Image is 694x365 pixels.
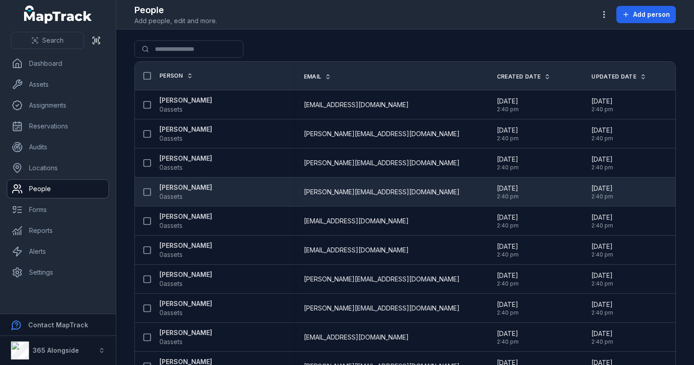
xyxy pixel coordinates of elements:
[591,300,613,309] span: [DATE]
[7,201,109,219] a: Forms
[7,75,109,94] a: Assets
[7,242,109,261] a: Alerts
[159,125,212,134] strong: [PERSON_NAME]
[11,32,84,49] button: Search
[591,184,613,193] span: [DATE]
[159,299,212,308] strong: [PERSON_NAME]
[497,135,519,142] span: 2:40 pm
[7,138,109,156] a: Audits
[159,134,183,143] span: 0 assets
[591,164,613,171] span: 2:40 pm
[159,96,212,105] strong: [PERSON_NAME]
[497,309,519,316] span: 2:40 pm
[159,105,183,114] span: 0 assets
[28,321,88,329] strong: Contact MapTrack
[497,242,519,251] span: [DATE]
[591,73,646,80] a: Updated Date
[159,221,183,230] span: 0 assets
[159,163,183,172] span: 0 assets
[497,329,519,338] span: [DATE]
[591,309,613,316] span: 2:40 pm
[497,184,519,193] span: [DATE]
[159,241,212,250] strong: [PERSON_NAME]
[304,158,460,168] span: [PERSON_NAME][EMAIL_ADDRESS][DOMAIN_NAME]
[304,187,460,197] span: [PERSON_NAME][EMAIL_ADDRESS][DOMAIN_NAME]
[497,97,519,113] time: 09/09/2025, 2:40:55 pm
[497,213,519,229] time: 09/09/2025, 2:40:55 pm
[497,155,519,171] time: 09/09/2025, 2:40:55 pm
[304,217,409,226] span: [EMAIL_ADDRESS][DOMAIN_NAME]
[591,213,613,222] span: [DATE]
[159,270,212,279] strong: [PERSON_NAME]
[591,155,613,164] span: [DATE]
[497,271,519,280] span: [DATE]
[591,97,613,106] span: [DATE]
[159,250,183,259] span: 0 assets
[591,280,613,287] span: 2:40 pm
[159,270,212,288] a: [PERSON_NAME]0assets
[497,300,519,316] time: 09/09/2025, 2:40:55 pm
[497,222,519,229] span: 2:40 pm
[304,73,322,80] span: Email
[159,183,212,201] a: [PERSON_NAME]0assets
[633,10,670,19] span: Add person
[497,193,519,200] span: 2:40 pm
[7,54,109,73] a: Dashboard
[591,338,613,345] span: 2:40 pm
[497,97,519,106] span: [DATE]
[7,222,109,240] a: Reports
[497,329,519,345] time: 09/09/2025, 2:40:55 pm
[159,96,212,114] a: [PERSON_NAME]0assets
[159,241,212,259] a: [PERSON_NAME]0assets
[591,300,613,316] time: 09/09/2025, 2:40:55 pm
[497,338,519,345] span: 2:40 pm
[159,154,212,172] a: [PERSON_NAME]0assets
[7,96,109,114] a: Assignments
[304,73,332,80] a: Email
[134,4,217,16] h2: People
[616,6,676,23] button: Add person
[497,106,519,113] span: 2:40 pm
[159,183,212,192] strong: [PERSON_NAME]
[159,337,183,346] span: 0 assets
[42,36,64,45] span: Search
[7,117,109,135] a: Reservations
[304,275,460,284] span: [PERSON_NAME][EMAIL_ADDRESS][DOMAIN_NAME]
[591,135,613,142] span: 2:40 pm
[7,180,109,198] a: People
[497,213,519,222] span: [DATE]
[304,100,409,109] span: [EMAIL_ADDRESS][DOMAIN_NAME]
[591,251,613,258] span: 2:40 pm
[591,184,613,200] time: 09/09/2025, 2:40:55 pm
[497,242,519,258] time: 09/09/2025, 2:40:55 pm
[591,97,613,113] time: 09/09/2025, 2:40:55 pm
[159,125,212,143] a: [PERSON_NAME]0assets
[591,126,613,142] time: 09/09/2025, 2:40:55 pm
[591,73,636,80] span: Updated Date
[497,184,519,200] time: 09/09/2025, 2:40:55 pm
[304,129,460,138] span: [PERSON_NAME][EMAIL_ADDRESS][DOMAIN_NAME]
[159,328,212,337] strong: [PERSON_NAME]
[591,271,613,287] time: 09/09/2025, 2:40:55 pm
[497,126,519,135] span: [DATE]
[159,72,193,79] a: Person
[591,242,613,251] span: [DATE]
[591,155,613,171] time: 09/09/2025, 2:40:55 pm
[591,329,613,345] time: 09/09/2025, 2:40:55 pm
[497,271,519,287] time: 09/09/2025, 2:40:55 pm
[304,246,409,255] span: [EMAIL_ADDRESS][DOMAIN_NAME]
[591,213,613,229] time: 09/09/2025, 2:40:55 pm
[497,280,519,287] span: 2:40 pm
[159,299,212,317] a: [PERSON_NAME]0assets
[159,279,183,288] span: 0 assets
[497,300,519,309] span: [DATE]
[159,154,212,163] strong: [PERSON_NAME]
[497,126,519,142] time: 09/09/2025, 2:40:55 pm
[134,16,217,25] span: Add people, edit and more.
[7,263,109,281] a: Settings
[497,251,519,258] span: 2:40 pm
[304,333,409,342] span: [EMAIL_ADDRESS][DOMAIN_NAME]
[497,73,541,80] span: Created Date
[159,308,183,317] span: 0 assets
[591,222,613,229] span: 2:40 pm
